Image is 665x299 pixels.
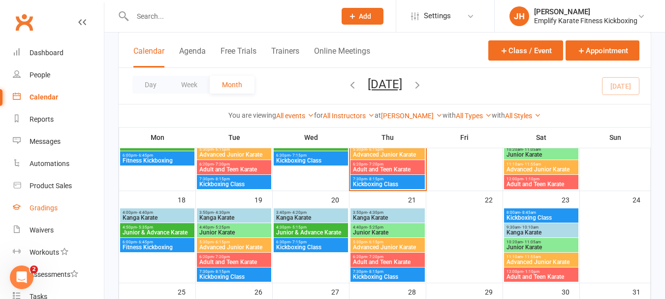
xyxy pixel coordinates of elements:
[179,46,206,67] button: Agenda
[276,230,346,235] span: Junior & Advance Karate
[271,46,299,67] button: Trainers
[199,166,269,172] span: Adult and Teen Karate
[290,153,307,158] span: - 7:15pm
[367,162,383,166] span: - 7:20pm
[352,255,423,259] span: 6:20pm
[199,162,269,166] span: 6:20pm
[368,77,402,91] button: [DATE]
[276,158,346,164] span: Kickboxing Class
[352,244,423,250] span: Advanced Junior Karate
[30,226,54,234] div: Waivers
[169,76,210,94] button: Week
[506,162,576,166] span: 11:10am
[520,210,536,215] span: - 8:45am
[506,225,576,230] span: 9:30am
[506,210,576,215] span: 8:00am
[290,210,307,215] span: - 4:20pm
[273,127,349,148] th: Wed
[352,181,423,187] span: Kickboxing Class
[214,240,230,244] span: - 6:15pm
[30,160,69,167] div: Automations
[196,127,273,148] th: Tue
[199,152,269,158] span: Advanced Junior Karate
[137,225,153,230] span: - 5:35pm
[506,274,576,280] span: Adult and Teen Karate
[210,76,254,94] button: Month
[13,64,104,86] a: People
[367,147,383,152] span: - 6:15pm
[30,137,61,145] div: Messages
[520,225,538,230] span: - 10:10am
[10,266,33,289] iframe: Intercom live chat
[214,177,230,181] span: - 8:15pm
[331,191,349,207] div: 20
[523,240,541,244] span: - 11:05am
[199,269,269,274] span: 7:30pm
[122,215,192,221] span: Kanga Karate
[13,264,104,286] a: Assessments
[13,108,104,131] a: Reports
[424,5,451,27] span: Settings
[30,182,72,190] div: Product Sales
[523,147,541,152] span: - 11:05am
[492,111,505,119] strong: with
[12,10,36,34] a: Clubworx
[352,166,423,172] span: Adult and Teen Karate
[30,266,38,273] span: 2
[359,12,371,20] span: Add
[132,76,169,94] button: Day
[137,240,153,244] span: - 6:45pm
[214,147,230,152] span: - 6:15pm
[509,6,529,26] div: JH
[506,255,576,259] span: 11:10am
[30,204,58,212] div: Gradings
[290,225,307,230] span: - 5:15pm
[199,210,269,215] span: 3:50pm
[122,230,192,235] span: Junior & Advance Karate
[214,225,230,230] span: - 5:25pm
[199,274,269,280] span: Kickboxing Class
[408,191,426,207] div: 21
[276,244,346,250] span: Kickboxing Class
[352,230,423,235] span: Junior Karate
[375,111,381,119] strong: at
[314,111,323,119] strong: for
[488,40,563,61] button: Class / Event
[633,191,650,207] div: 24
[13,153,104,175] a: Automations
[367,240,383,244] span: - 6:15pm
[352,259,423,265] span: Adult and Teen Karate
[580,127,651,148] th: Sun
[30,115,54,123] div: Reports
[506,244,576,250] span: Junior Karate
[367,225,383,230] span: - 5:25pm
[199,181,269,187] span: Kickboxing Class
[122,240,192,244] span: 6:00pm
[443,111,456,119] strong: with
[276,153,346,158] span: 6:30pm
[122,225,192,230] span: 4:50pm
[534,7,637,16] div: [PERSON_NAME]
[30,93,58,101] div: Calendar
[122,153,192,158] span: 6:00pm
[221,46,256,67] button: Free Trials
[13,219,104,241] a: Waivers
[349,127,426,148] th: Thu
[30,49,63,57] div: Dashboard
[276,210,346,215] span: 3:40pm
[523,255,541,259] span: - 11:55am
[214,269,230,274] span: - 8:15pm
[342,8,383,25] button: Add
[199,225,269,230] span: 4:40pm
[199,259,269,265] span: Adult and Teen Karate
[122,158,192,164] span: Fitness Kickboxing
[129,9,329,23] input: Search...
[566,40,639,61] button: Appointment
[199,147,269,152] span: 5:30pm
[30,71,50,79] div: People
[228,111,276,119] strong: You are viewing
[214,210,230,215] span: - 4:30pm
[381,112,443,120] a: [PERSON_NAME]
[456,112,492,120] a: All Types
[485,191,503,207] div: 22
